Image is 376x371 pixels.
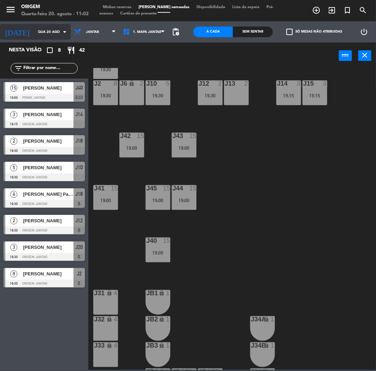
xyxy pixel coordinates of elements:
div: J15 [303,80,304,87]
div: 15 [189,133,196,139]
div: 19:00 [172,145,196,150]
i: lock [106,316,112,322]
div: 4 [114,342,118,349]
span: J16 [76,137,83,145]
i: lock [159,316,165,322]
div: 15 [137,133,144,139]
i: filter_list [14,64,23,73]
div: 1 [166,290,170,296]
div: 2 [140,80,144,87]
i: lock [159,342,165,348]
span: 3 [10,111,17,118]
div: 4 [114,316,118,323]
i: power_settings_new [360,28,368,36]
div: 19:30 [198,93,223,98]
div: 19:30 [146,93,170,98]
span: 15 [10,85,17,92]
span: pending_actions [171,28,180,36]
span: [PERSON_NAME] [23,217,74,224]
span: 4 [10,191,17,198]
i: menu [5,4,16,15]
span: [PERSON_NAME] [23,137,74,145]
i: lock [106,290,112,296]
span: J14 [76,110,83,119]
span: 1. MAPA JANTAR [133,30,161,34]
div: 8 [114,80,118,87]
button: power_input [339,50,352,61]
label: Só mesas não atribuidas [286,29,342,35]
div: J14 [277,80,277,87]
div: J45 [146,185,147,192]
div: 4 [114,290,118,296]
div: 19:00 [146,198,170,203]
div: 1 [166,342,170,349]
div: 1 [166,316,170,323]
div: 1 [271,342,275,349]
input: Filtrar por nome... [23,64,77,72]
i: add_circle_outline [312,6,321,15]
button: menu [5,4,16,17]
i: crop_square [46,46,54,55]
div: J6 [120,80,121,87]
div: 2 [245,80,249,87]
span: 8 [10,270,17,278]
div: 2 [218,80,223,87]
div: 19:15 [276,93,301,98]
span: [PERSON_NAME] [23,164,74,171]
div: JB1 [146,290,147,296]
div: 15 [163,238,170,244]
span: [PERSON_NAME] [23,84,74,92]
span: 5 [10,164,17,171]
span: J40 [76,84,83,92]
div: 19:00 [93,198,118,203]
i: lock [129,80,135,86]
div: 15 [163,185,170,192]
i: turned_in_not [343,6,352,15]
div: Sem sentar [233,27,272,37]
span: J18 [76,190,83,198]
div: Nesta visão [4,46,51,55]
div: A cada [193,27,233,37]
span: Cartões de presente [117,12,160,16]
span: [PERSON_NAME] Padre [23,190,74,198]
div: JB3 [146,342,147,349]
i: power_input [341,51,350,59]
div: 3 [297,80,301,87]
span: Jantar [86,30,99,34]
i: lock [263,316,269,322]
span: [PERSON_NAME] [23,244,74,251]
span: [PERSON_NAME] [23,111,74,118]
span: [PERSON_NAME] semeadas [135,5,193,9]
i: search [359,6,367,15]
div: 19:30 [93,93,118,98]
i: lock [106,342,112,348]
i: lock [159,290,165,296]
div: 3 [323,80,327,87]
div: 1 [271,316,275,323]
i: close [361,51,369,59]
span: 2 [10,138,17,145]
span: J20 [76,243,83,251]
div: 19:30 [93,67,118,72]
span: 3 [10,244,17,251]
div: Origem [21,4,89,11]
span: Disponibilidade [193,5,229,9]
button: close [358,50,371,61]
div: 19:00 [119,145,144,150]
span: 42 [79,46,85,55]
span: 2 [10,217,17,224]
i: lock [263,342,269,348]
div: J40 [146,238,147,244]
span: check_box_outline_blank [286,29,293,35]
